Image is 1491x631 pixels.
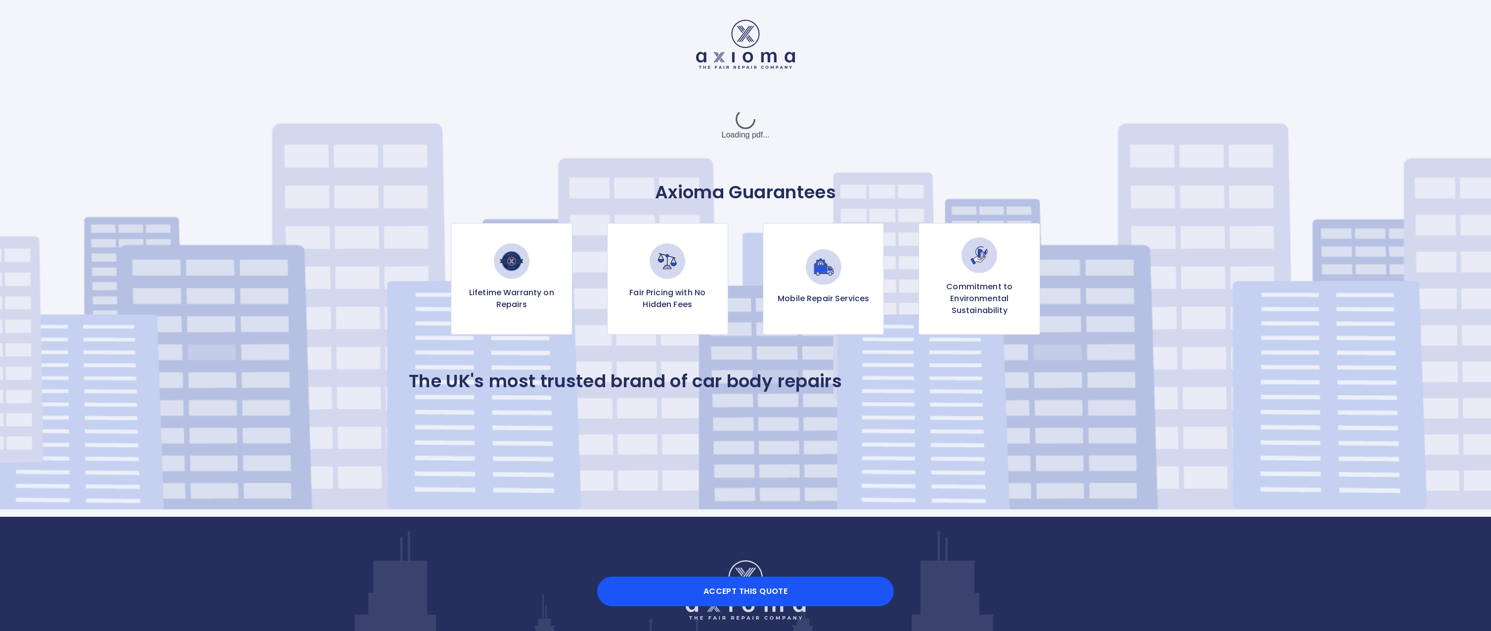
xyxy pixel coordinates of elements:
[409,370,842,392] p: The UK's most trusted brand of car body repairs
[409,181,1082,203] p: Axioma Guarantees
[806,249,841,285] img: Mobile Repair Services
[696,20,795,69] img: Logo
[494,243,529,279] img: Lifetime Warranty on Repairs
[927,281,1031,316] p: Commitment to Environmental Sustainability
[615,287,720,311] p: Fair Pricing with No Hidden Fees
[409,408,1082,477] iframe: Customer reviews powered by Trustpilot
[459,287,564,311] p: Lifetime Warranty on Repairs
[686,560,806,620] img: Logo
[778,293,869,305] p: Mobile Repair Services
[650,243,685,279] img: Fair Pricing with No Hidden Fees
[597,577,894,606] button: Accept this Quote
[962,237,997,273] img: Commitment to Environmental Sustainability
[671,100,820,150] div: Loading pdf...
